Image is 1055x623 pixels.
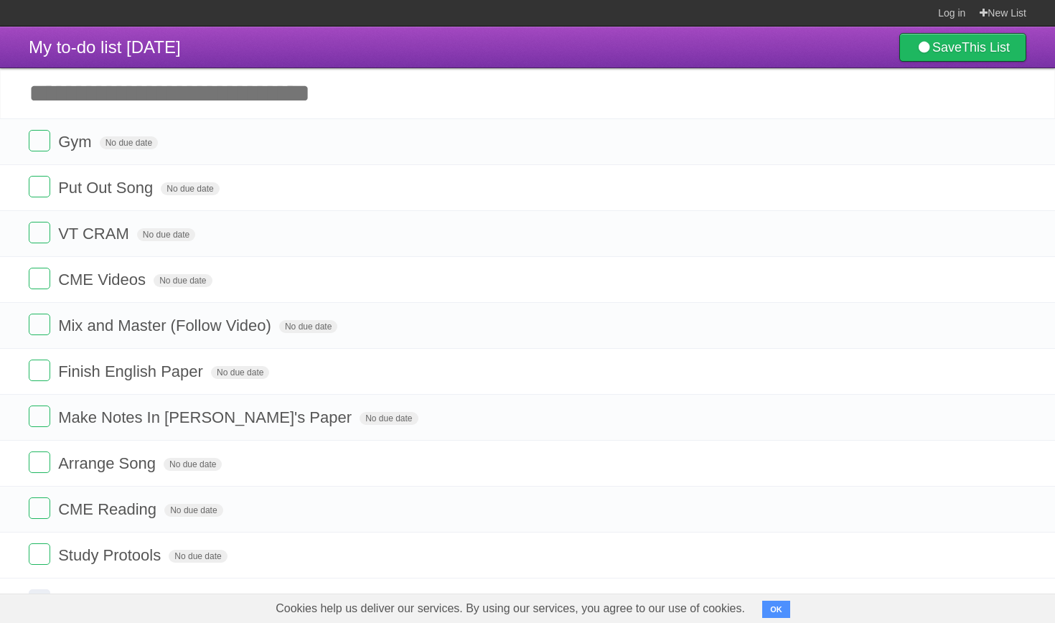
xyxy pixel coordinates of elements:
[58,179,156,197] span: Put Out Song
[58,408,355,426] span: Make Notes In [PERSON_NAME]'s Paper
[29,37,181,57] span: My to-do list [DATE]
[29,130,50,151] label: Done
[762,601,790,618] button: OK
[29,543,50,565] label: Done
[29,222,50,243] label: Done
[899,33,1026,62] a: SaveThis List
[962,40,1010,55] b: This List
[29,176,50,197] label: Done
[261,594,759,623] span: Cookies help us deliver our services. By using our services, you agree to our use of cookies.
[29,268,50,289] label: Done
[211,366,269,379] span: No due date
[100,136,158,149] span: No due date
[169,550,227,563] span: No due date
[164,504,222,517] span: No due date
[58,225,133,243] span: VT CRAM
[29,451,50,473] label: Done
[29,406,50,427] label: Done
[154,274,212,287] span: No due date
[164,458,222,471] span: No due date
[58,454,159,472] span: Arrange Song
[137,228,195,241] span: No due date
[279,320,337,333] span: No due date
[58,271,149,289] span: CME Videos
[161,182,219,195] span: No due date
[58,500,160,518] span: CME Reading
[58,133,95,151] span: Gym
[58,317,275,334] span: Mix and Master (Follow Video)
[29,360,50,381] label: Done
[29,497,50,519] label: Done
[29,314,50,335] label: Done
[360,412,418,425] span: No due date
[58,546,164,564] span: Study Protools
[58,592,168,610] span: CME Sentence
[58,362,207,380] span: Finish English Paper
[29,589,50,611] label: Done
